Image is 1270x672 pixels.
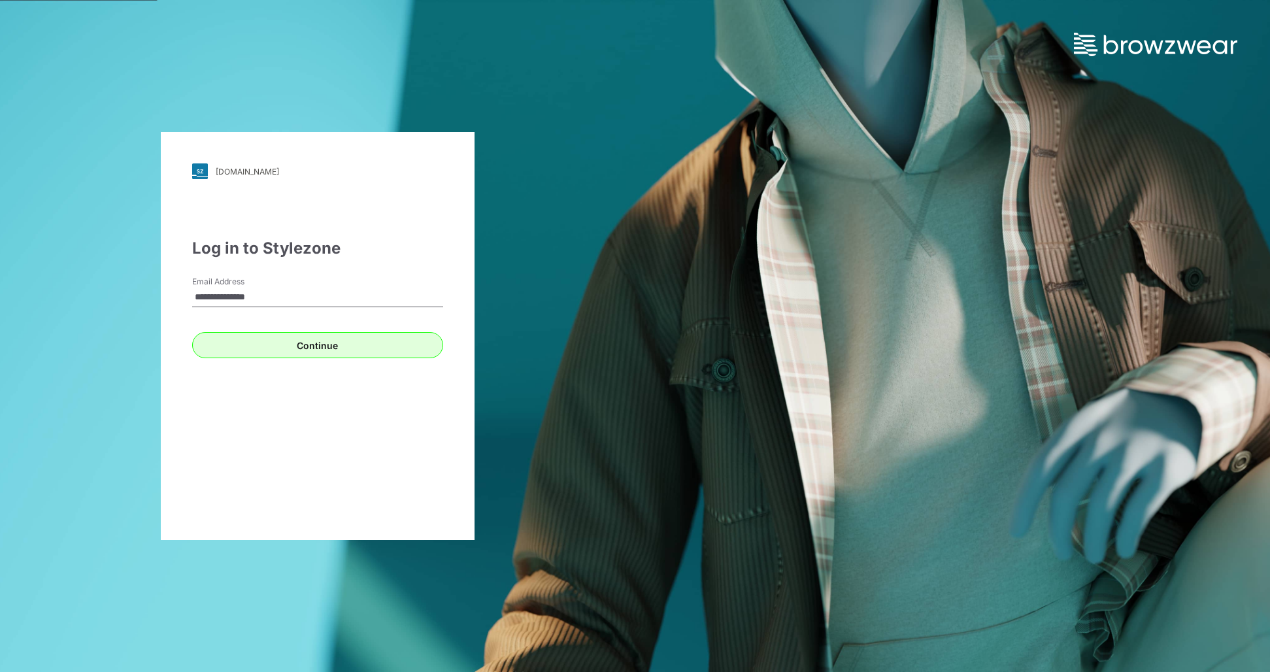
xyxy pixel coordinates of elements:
label: Email Address [192,276,284,288]
div: Log in to Stylezone [192,237,443,260]
img: svg+xml;base64,PHN2ZyB3aWR0aD0iMjgiIGhlaWdodD0iMjgiIHZpZXdCb3g9IjAgMCAyOCAyOCIgZmlsbD0ibm9uZSIgeG... [192,163,208,179]
img: browzwear-logo.73288ffb.svg [1074,33,1237,56]
button: Continue [192,332,443,358]
div: [DOMAIN_NAME] [216,167,279,176]
a: [DOMAIN_NAME] [192,163,443,179]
